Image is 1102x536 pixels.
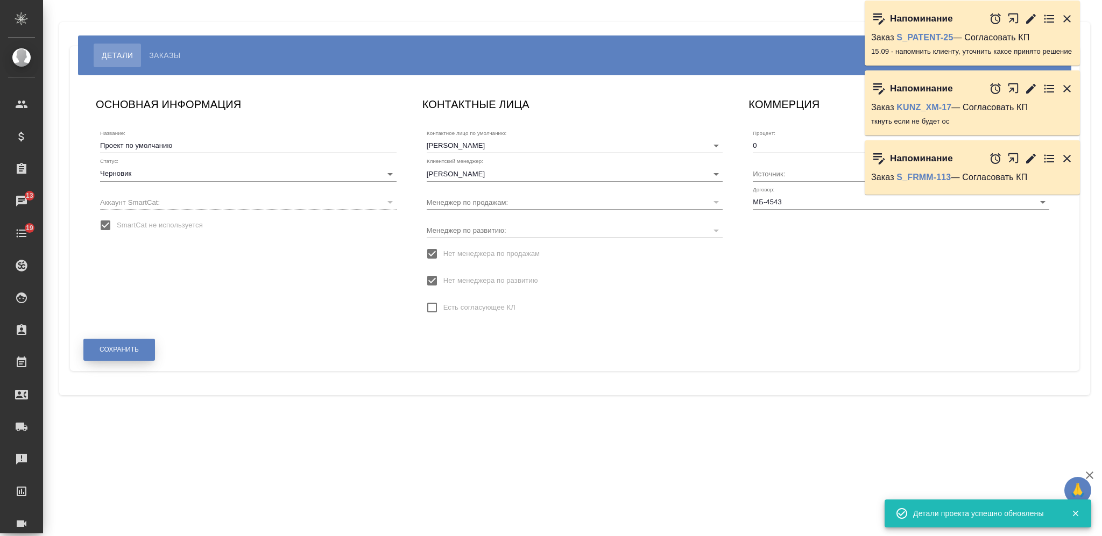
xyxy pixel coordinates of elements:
[100,166,397,181] div: Черновик
[871,172,1073,183] p: Заказ — Согласовать КП
[890,153,953,164] p: Напоминание
[427,131,506,136] label: Контактное лицо по умолчанию:
[1007,147,1020,170] button: Открыть в новой вкладке
[149,49,180,62] span: Заказы
[890,13,953,24] p: Напоминание
[3,220,40,247] a: 19
[896,173,951,182] a: S_FRMM-113
[19,223,40,233] span: 19
[871,102,1073,113] p: Заказ — Согласовать КП
[896,33,953,42] a: S_PATENT-25
[1061,12,1073,25] button: Закрыть
[1025,82,1037,95] button: Редактировать
[427,159,483,164] label: Клиентский менеджер:
[422,96,529,113] h6: КОНТАКТНЫЕ ЛИЦА
[753,131,775,136] label: Процент:
[19,190,40,201] span: 13
[1025,12,1037,25] button: Редактировать
[100,345,139,354] span: Сохранить
[748,96,820,113] h6: КОММЕРЦИЯ
[1043,82,1056,95] button: Перейти в todo
[871,116,1073,127] p: ткнуть если не будет ос
[100,131,125,136] label: Название:
[753,187,774,192] label: Договор:
[102,49,133,62] span: Детали
[1061,82,1073,95] button: Закрыть
[443,302,515,313] span: Есть согласующее КЛ
[896,103,951,112] a: KUNZ_XM-17
[989,82,1002,95] button: Отложить
[1043,152,1056,165] button: Перейти в todo
[709,167,724,182] button: Open
[989,12,1002,25] button: Отложить
[117,220,203,231] span: SmartCat не используется
[1064,509,1086,518] button: Закрыть
[3,188,40,215] a: 13
[871,32,1073,43] p: Заказ — Согласовать КП
[890,83,953,94] p: Напоминание
[871,46,1073,57] p: 15.09 - напомнить клиенту, уточнить какое принято решение
[443,275,538,286] span: Нет менеджера по развитию
[913,508,1055,519] div: Детали проекта успешно обновлены
[100,159,118,164] label: Статус:
[96,96,241,113] h6: ОСНОВНАЯ ИНФОРМАЦИЯ
[1043,12,1056,25] button: Перейти в todo
[709,138,724,153] button: Open
[1061,152,1073,165] button: Закрыть
[1069,479,1087,502] span: 🙏
[1007,77,1020,100] button: Открыть в новой вкладке
[1007,7,1020,30] button: Открыть в новой вкладке
[443,248,540,259] span: Нет менеджера по продажам
[989,152,1002,165] button: Отложить
[1064,477,1091,504] button: 🙏
[1025,152,1037,165] button: Редактировать
[83,339,155,361] button: Сохранить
